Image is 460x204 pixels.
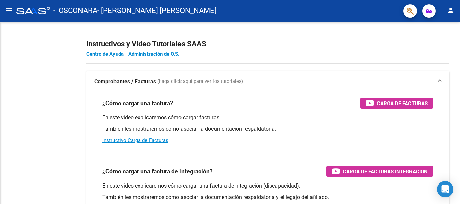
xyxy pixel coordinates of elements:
[360,98,433,109] button: Carga de Facturas
[53,3,97,18] span: - OSCONARA
[86,38,449,50] h2: Instructivos y Video Tutoriales SAAS
[102,114,433,121] p: En este video explicaremos cómo cargar facturas.
[437,181,453,197] div: Open Intercom Messenger
[377,99,428,108] span: Carga de Facturas
[102,137,168,144] a: Instructivo Carga de Facturas
[157,78,243,85] span: (haga click aquí para ver los tutoriales)
[447,6,455,14] mat-icon: person
[86,51,179,57] a: Centro de Ayuda - Administración de O.S.
[102,182,433,190] p: En este video explicaremos cómo cargar una factura de integración (discapacidad).
[94,78,156,85] strong: Comprobantes / Facturas
[102,194,433,201] p: También les mostraremos cómo asociar la documentación respaldatoria y el legajo del afiliado.
[326,166,433,177] button: Carga de Facturas Integración
[102,98,173,108] h3: ¿Cómo cargar una factura?
[86,71,449,92] mat-expansion-panel-header: Comprobantes / Facturas (haga click aquí para ver los tutoriales)
[102,167,213,176] h3: ¿Cómo cargar una factura de integración?
[343,167,428,176] span: Carga de Facturas Integración
[5,6,13,14] mat-icon: menu
[97,3,217,18] span: - [PERSON_NAME] [PERSON_NAME]
[102,125,433,133] p: También les mostraremos cómo asociar la documentación respaldatoria.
